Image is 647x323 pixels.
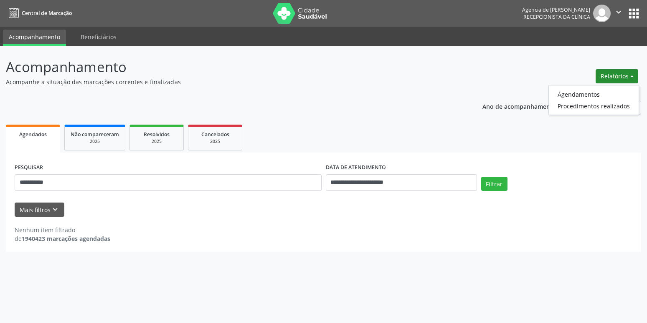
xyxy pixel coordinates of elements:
[326,161,386,174] label: DATA DE ATENDIMENTO
[144,131,170,138] span: Resolvidos
[3,30,66,46] a: Acompanhamento
[522,6,590,13] div: Agencia de [PERSON_NAME]
[201,131,229,138] span: Cancelados
[481,177,507,191] button: Filtrar
[596,69,638,83] button: Relatórios
[627,6,641,21] button: apps
[15,234,110,243] div: de
[482,101,556,111] p: Ano de acompanhamento
[593,5,611,22] img: img
[6,78,451,86] p: Acompanhe a situação das marcações correntes e finalizadas
[6,57,451,78] p: Acompanhamento
[22,10,72,17] span: Central de Marcação
[15,225,110,234] div: Nenhum item filtrado
[22,235,110,243] strong: 1940423 marcações agendadas
[549,100,639,112] a: Procedimentos realizados
[19,131,47,138] span: Agendados
[6,6,72,20] a: Central de Marcação
[611,5,627,22] button: 
[548,85,639,115] ul: Relatórios
[71,138,119,145] div: 2025
[71,131,119,138] span: Não compareceram
[75,30,122,44] a: Beneficiários
[136,138,178,145] div: 2025
[15,161,43,174] label: PESQUISAR
[614,8,623,17] i: 
[194,138,236,145] div: 2025
[15,203,64,217] button: Mais filtroskeyboard_arrow_down
[549,88,639,100] a: Agendamentos
[51,205,60,214] i: keyboard_arrow_down
[523,13,590,20] span: Recepcionista da clínica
